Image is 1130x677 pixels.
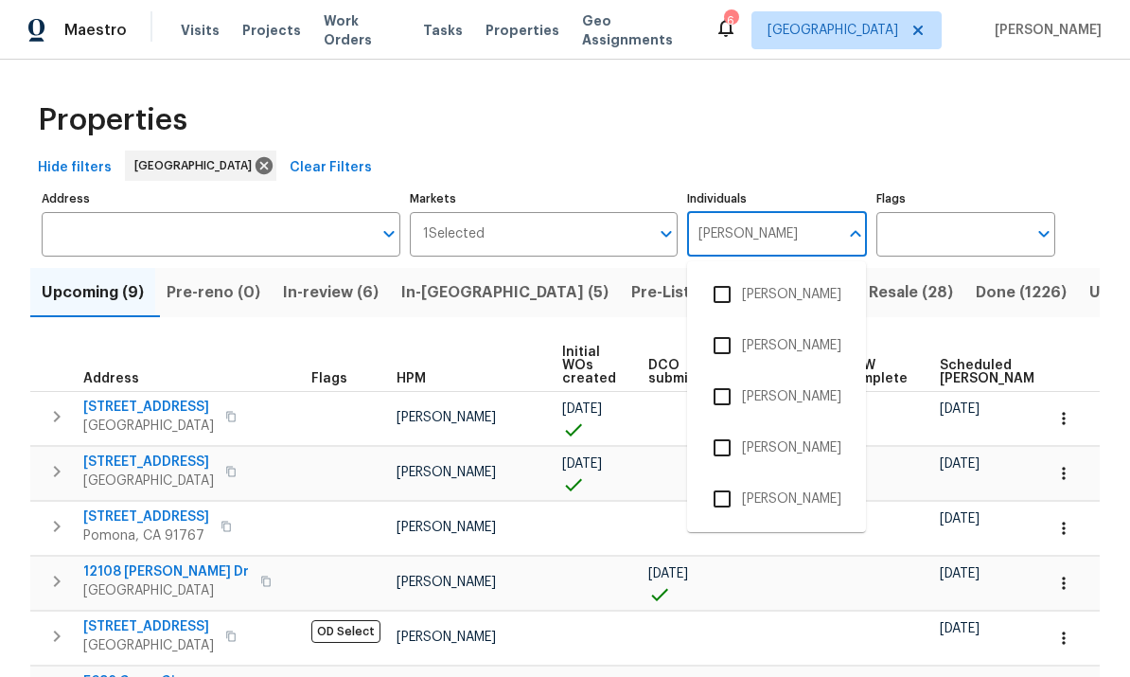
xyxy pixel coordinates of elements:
span: [STREET_ADDRESS] [83,508,209,526]
span: [PERSON_NAME] [397,466,496,479]
label: Address [42,193,400,205]
span: [PERSON_NAME] [987,21,1102,40]
span: HPM [397,372,426,385]
span: 12108 [PERSON_NAME] Dr [83,562,249,581]
label: Individuals [687,193,866,205]
span: 1 Selected [423,226,485,242]
span: [DATE] [562,457,602,471]
span: Done (1226) [976,279,1067,306]
button: Open [1031,221,1057,247]
span: Pomona, CA 91767 [83,526,209,545]
span: [DATE] [940,622,980,635]
span: Address [83,372,139,385]
button: Close [842,221,869,247]
span: Tasks [423,24,463,37]
span: Clear Filters [290,156,372,180]
li: [PERSON_NAME] [702,275,851,314]
span: [DATE] [940,402,980,416]
span: [GEOGRAPHIC_DATA] [83,636,214,655]
span: Geo Assignments [582,11,692,49]
span: [STREET_ADDRESS] [83,398,214,417]
span: OD Select [311,620,380,643]
span: Resale (28) [869,279,953,306]
span: [PERSON_NAME] [397,631,496,644]
span: Properties [486,21,559,40]
span: [STREET_ADDRESS] [83,617,214,636]
span: [GEOGRAPHIC_DATA] [768,21,898,40]
span: Pre-Listing (0) [631,279,739,306]
span: DCO submitted [648,359,716,385]
span: [GEOGRAPHIC_DATA] [134,156,259,175]
button: Hide filters [30,151,119,186]
span: [DATE] [562,402,602,416]
span: [DATE] [940,457,980,471]
li: [PERSON_NAME] [702,479,851,519]
label: Markets [410,193,679,205]
span: [GEOGRAPHIC_DATA] [83,472,214,490]
button: Open [653,221,680,247]
span: In-review (6) [283,279,379,306]
span: [STREET_ADDRESS] [83,453,214,472]
label: Flags [876,193,1055,205]
span: [DATE] [648,567,688,580]
li: [PERSON_NAME] [702,530,851,570]
span: In-[GEOGRAPHIC_DATA] (5) [401,279,609,306]
span: [PERSON_NAME] [397,576,496,589]
span: [GEOGRAPHIC_DATA] [83,417,214,436]
span: [GEOGRAPHIC_DATA] [83,581,249,600]
span: Upcoming (9) [42,279,144,306]
span: Work Orders [324,11,400,49]
span: Visits [181,21,220,40]
li: [PERSON_NAME] [702,428,851,468]
span: D0W complete [844,359,908,385]
li: [PERSON_NAME] [702,326,851,365]
span: Maestro [64,21,127,40]
li: [PERSON_NAME] [702,377,851,417]
span: Pre-reno (0) [167,279,260,306]
span: [PERSON_NAME] [397,521,496,534]
div: [GEOGRAPHIC_DATA] [125,151,276,181]
span: Properties [38,111,187,130]
span: [DATE] [940,512,980,526]
div: 6 [724,11,737,30]
span: Scheduled [PERSON_NAME] [940,359,1047,385]
input: Search ... [687,212,838,257]
span: [PERSON_NAME] [397,411,496,424]
span: Initial WOs created [562,346,616,385]
span: Hide filters [38,156,112,180]
span: [DATE] [940,567,980,580]
button: Clear Filters [282,151,380,186]
span: Flags [311,372,347,385]
span: Projects [242,21,301,40]
button: Open [376,221,402,247]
